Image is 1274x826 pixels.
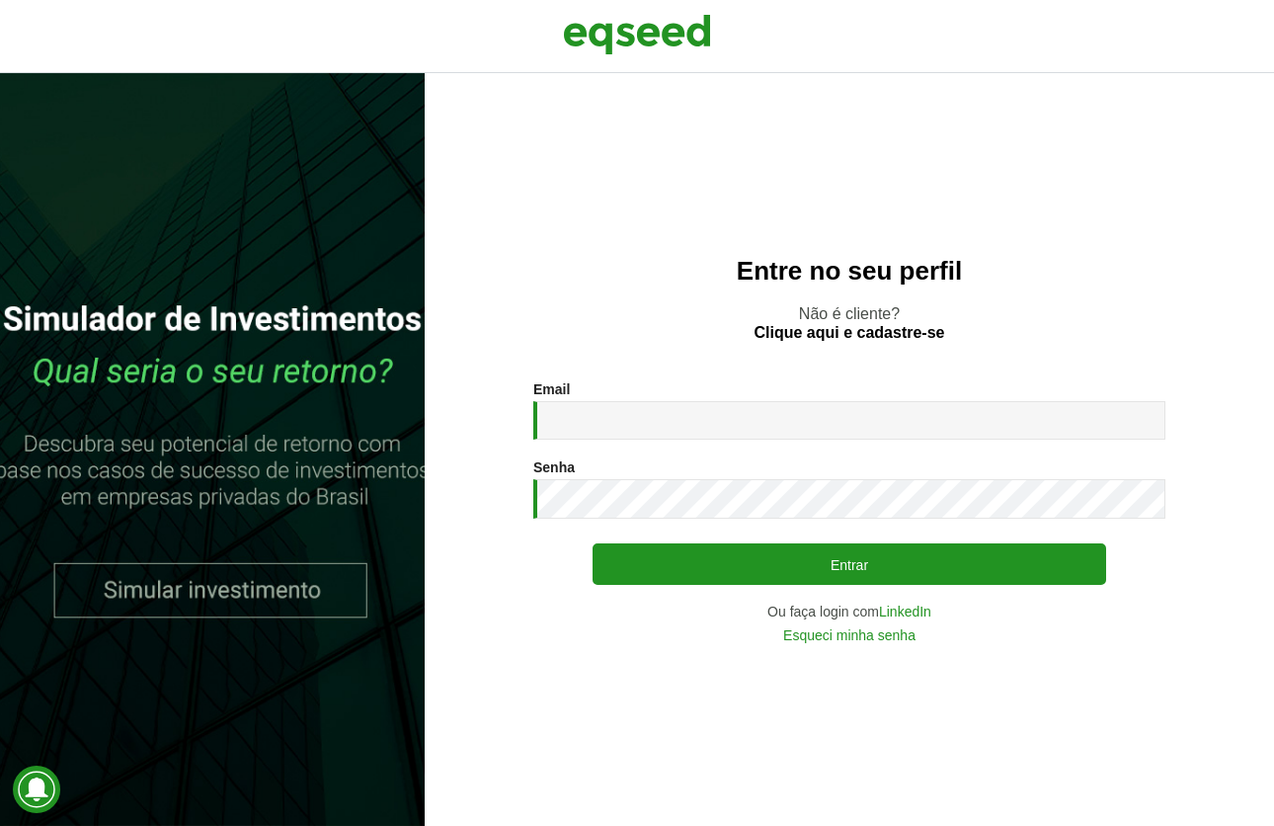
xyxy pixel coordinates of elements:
[533,382,570,396] label: Email
[533,605,1165,619] div: Ou faça login com
[593,543,1106,585] button: Entrar
[783,628,916,642] a: Esqueci minha senha
[563,10,711,59] img: EqSeed Logo
[464,257,1234,286] h2: Entre no seu perfil
[879,605,931,619] a: LinkedIn
[533,460,575,474] label: Senha
[464,304,1234,342] p: Não é cliente?
[755,325,945,341] a: Clique aqui e cadastre-se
